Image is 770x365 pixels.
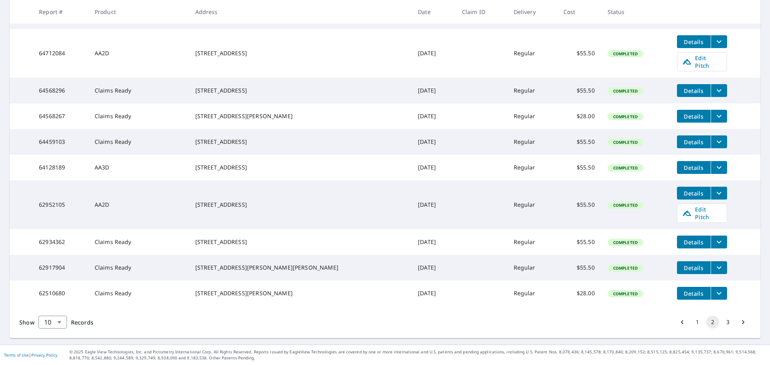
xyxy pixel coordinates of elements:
span: Completed [608,265,642,271]
button: filesDropdownBtn-64459103 [711,135,727,148]
td: Claims Ready [88,129,189,155]
div: 10 [38,311,67,333]
td: $55.50 [557,229,601,255]
button: filesDropdownBtn-64712084 [711,35,727,48]
button: Go to previous page [676,316,689,329]
div: [STREET_ADDRESS] [195,163,405,171]
button: detailsBtn-62917904 [677,261,711,274]
span: Details [682,290,706,297]
button: filesDropdownBtn-64128189 [711,161,727,174]
p: © 2025 Eagle View Technologies, Inc. and Pictometry International Corp. All Rights Reserved. Repo... [69,349,766,361]
span: Completed [608,88,642,94]
button: detailsBtn-64712084 [677,35,711,48]
div: [STREET_ADDRESS] [195,201,405,209]
button: detailsBtn-64568296 [677,84,711,97]
td: AA3D [88,155,189,180]
button: Go to next page [737,316,750,329]
div: [STREET_ADDRESS] [195,238,405,246]
td: 64568296 [32,78,88,103]
span: Show [19,319,34,326]
span: Completed [608,139,642,145]
a: Privacy Policy [31,352,57,358]
button: detailsBtn-64459103 [677,135,711,148]
td: [DATE] [411,103,456,129]
span: Edit Pitch [682,54,722,69]
span: Details [682,190,706,197]
button: Go to page 1 [691,316,704,329]
button: filesDropdownBtn-62952105 [711,187,727,200]
td: Regular [507,78,557,103]
button: filesDropdownBtn-64568296 [711,84,727,97]
td: Regular [507,129,557,155]
button: filesDropdownBtn-62510680 [711,287,727,300]
span: Records [71,319,93,326]
div: Show 10 records [38,316,67,329]
td: $55.50 [557,180,601,229]
td: 62510680 [32,280,88,306]
span: Details [682,238,706,246]
td: Regular [507,180,557,229]
td: [DATE] [411,180,456,229]
div: [STREET_ADDRESS] [195,87,405,95]
td: [DATE] [411,229,456,255]
span: Completed [608,114,642,119]
span: Details [682,164,706,171]
td: [DATE] [411,280,456,306]
span: Details [682,38,706,46]
a: Edit Pitch [677,52,727,71]
span: Details [682,87,706,95]
td: [DATE] [411,129,456,155]
button: detailsBtn-62934362 [677,236,711,248]
td: 64459103 [32,129,88,155]
button: Go to page 3 [721,316,734,329]
td: Claims Ready [88,280,189,306]
button: detailsBtn-64128189 [677,161,711,174]
td: $28.00 [557,103,601,129]
div: [STREET_ADDRESS][PERSON_NAME] [195,289,405,297]
button: detailsBtn-64568267 [677,110,711,123]
td: Regular [507,229,557,255]
td: 64568267 [32,103,88,129]
div: [STREET_ADDRESS][PERSON_NAME][PERSON_NAME] [195,264,405,272]
p: | [4,353,57,357]
td: [DATE] [411,78,456,103]
td: [DATE] [411,29,456,78]
td: Claims Ready [88,255,189,280]
td: AA2D [88,29,189,78]
td: AA2D [88,180,189,229]
nav: pagination navigation [675,316,751,329]
a: Edit Pitch [677,204,727,223]
span: Completed [608,291,642,296]
td: $28.00 [557,280,601,306]
td: Claims Ready [88,229,189,255]
div: [STREET_ADDRESS] [195,49,405,57]
button: detailsBtn-62952105 [677,187,711,200]
span: Completed [608,165,642,171]
button: page 2 [706,316,719,329]
div: [STREET_ADDRESS][PERSON_NAME] [195,112,405,120]
td: [DATE] [411,255,456,280]
td: 64712084 [32,29,88,78]
td: Regular [507,280,557,306]
span: Details [682,138,706,146]
td: 64128189 [32,155,88,180]
a: Terms of Use [4,352,29,358]
td: 62934362 [32,229,88,255]
td: 62952105 [32,180,88,229]
td: Regular [507,29,557,78]
td: Claims Ready [88,103,189,129]
span: Details [682,113,706,120]
td: Regular [507,255,557,280]
td: $55.50 [557,129,601,155]
button: filesDropdownBtn-62934362 [711,236,727,248]
td: $55.50 [557,78,601,103]
td: Claims Ready [88,78,189,103]
td: $55.50 [557,155,601,180]
td: [DATE] [411,155,456,180]
span: Completed [608,202,642,208]
td: $55.50 [557,255,601,280]
span: Completed [608,51,642,56]
button: filesDropdownBtn-64568267 [711,110,727,123]
td: Regular [507,155,557,180]
td: $55.50 [557,29,601,78]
